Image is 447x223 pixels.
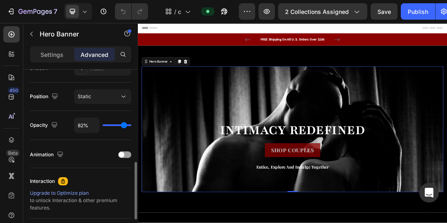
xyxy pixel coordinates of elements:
p: 7 [54,7,57,16]
input: Auto [74,118,99,133]
div: Undo/Redo [115,3,148,20]
button: Carousel Next Arrow [310,20,323,33]
div: Beta [6,150,20,156]
button: Static [74,89,131,104]
p: shop couples [211,196,280,208]
span: Static [78,93,91,99]
div: to unlock Interaction & other premium features. [30,189,131,212]
button: 7 [3,3,61,20]
div: Upgrade to Optimize plan [30,189,131,197]
div: Animation [30,149,65,160]
div: Interaction [30,178,55,185]
span: couples play [178,7,182,16]
button: Publish [401,3,435,20]
p: Settings [40,50,63,59]
div: Opacity [30,120,59,131]
div: 450 [8,87,20,94]
div: Open Intercom Messenger [419,183,439,203]
p: FREE Shipping On All U.S. Orders Over $100 [162,23,328,31]
span: / [174,7,176,16]
div: Hero Banner [16,58,49,65]
div: Publish [408,7,428,16]
span: Save [377,8,391,15]
p: Hero Banner [40,29,109,39]
p: Advanced [81,50,108,59]
div: Position [30,91,60,102]
span: 2 collections assigned [285,7,349,16]
button: Save [371,3,398,20]
button: 2 collections assigned [278,3,367,20]
button: <p>shop couples</p> [202,191,290,213]
iframe: Design area [138,23,447,223]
